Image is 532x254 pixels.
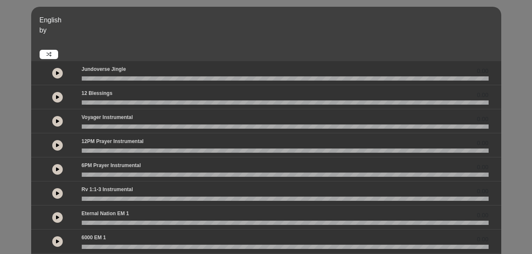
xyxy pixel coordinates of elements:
[82,89,112,97] p: 12 Blessings
[477,115,488,124] span: 0.00
[477,91,488,100] span: 0.00
[82,234,106,241] p: 6000 EM 1
[477,187,488,196] span: 0.00
[477,67,488,76] span: 0.00
[82,65,126,73] p: Jundoverse Jingle
[40,27,47,34] span: by
[477,211,488,220] span: 0.00
[82,138,144,145] p: 12PM Prayer Instrumental
[82,113,133,121] p: Voyager Instrumental
[477,139,488,148] span: 0.00
[82,186,133,193] p: Rv 1:1-3 Instrumental
[82,162,141,169] p: 6PM Prayer Instrumental
[82,210,129,217] p: Eternal Nation EM 1
[477,163,488,172] span: 0.00
[477,235,488,244] span: 0.00
[40,15,499,25] p: English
